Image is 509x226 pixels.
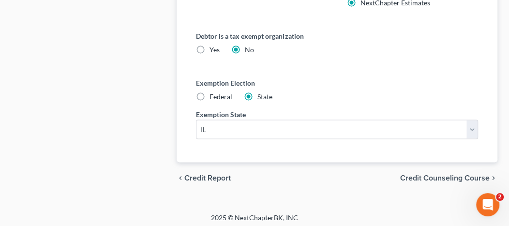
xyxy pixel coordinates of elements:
i: chevron_right [490,174,497,181]
span: Yes [210,45,220,54]
span: 2 [496,193,504,201]
span: No [245,45,254,54]
button: Credit Counseling Course chevron_right [400,174,497,181]
label: Debtor is a tax exempt organization [196,31,478,41]
span: Credit Counseling Course [400,174,490,181]
span: State [257,92,272,101]
label: Exemption State [196,109,246,120]
span: Federal [210,92,232,101]
iframe: Intercom live chat [476,193,499,216]
button: chevron_left Credit Report [177,174,231,181]
label: Exemption Election [196,78,478,88]
i: chevron_left [177,174,184,181]
span: Credit Report [184,174,231,181]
